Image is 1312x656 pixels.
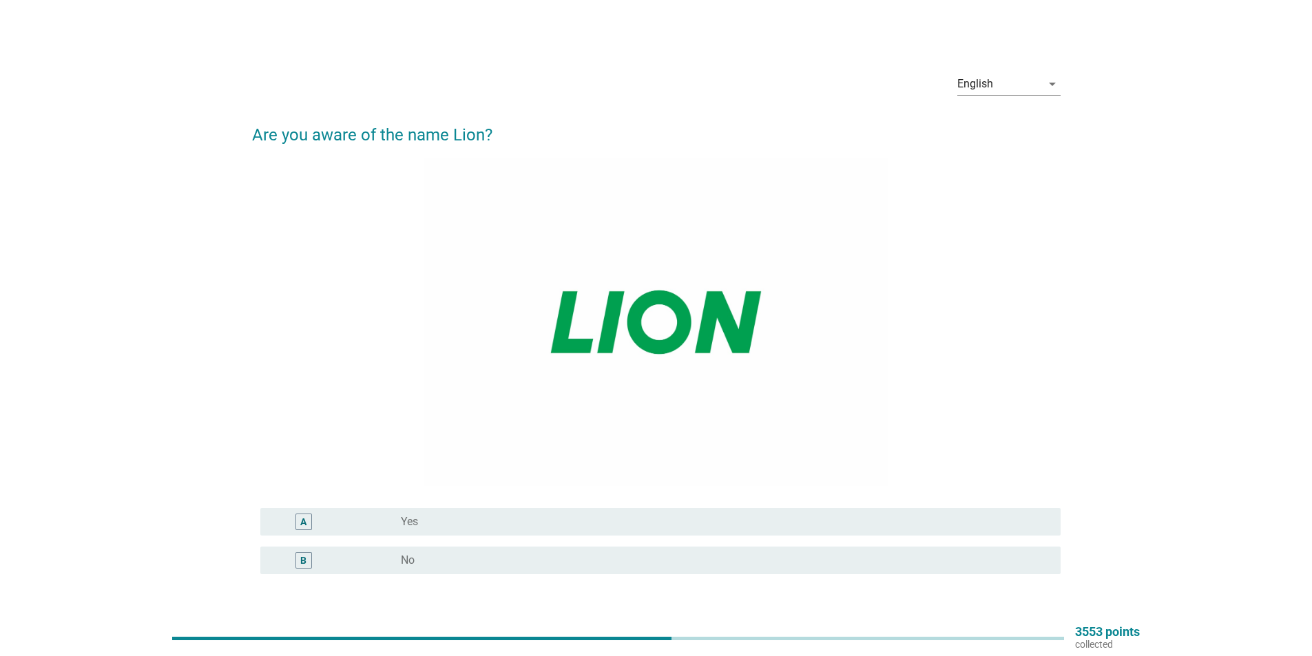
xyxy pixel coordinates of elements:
[401,553,415,567] label: No
[401,515,418,529] label: Yes
[957,78,993,90] div: English
[300,553,306,568] div: B
[1075,638,1140,650] p: collected
[300,515,306,529] div: A
[1044,76,1061,92] i: arrow_drop_down
[1075,626,1140,638] p: 3553 points
[424,158,888,486] img: 1310a716-406d-402b-9f80-1d1c4576daa7-Lion.jpg
[252,109,1061,147] h2: Are you aware of the name Lion?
